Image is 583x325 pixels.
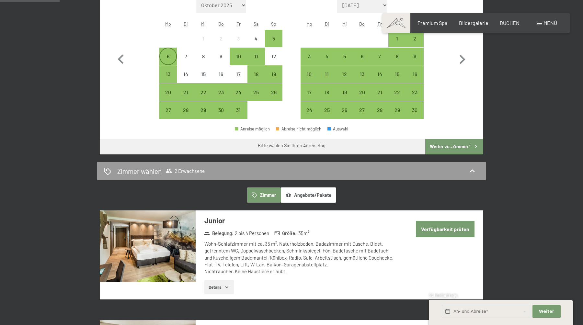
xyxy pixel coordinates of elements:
[247,187,281,202] button: Zimmer
[159,101,177,119] div: Mon Oct 27 2025
[177,65,194,83] div: Tue Oct 14 2025
[265,48,282,65] div: Sun Oct 12 2025
[248,36,264,52] div: 4
[406,83,424,101] div: Sun Nov 23 2025
[500,20,520,26] a: BUCHEN
[195,54,211,70] div: 8
[159,83,177,101] div: Mon Oct 20 2025
[212,30,230,47] div: Anreise nicht möglich
[265,48,282,65] div: Anreise nicht möglich
[195,107,211,124] div: 29
[318,101,336,119] div: Tue Nov 25 2025
[212,30,230,47] div: Thu Oct 02 2025
[372,107,388,124] div: 28
[166,168,205,174] span: 2 Erwachsene
[336,65,353,83] div: Anreise möglich
[212,48,230,65] div: Anreise nicht möglich
[184,21,188,27] abbr: Dienstag
[266,72,282,88] div: 19
[271,21,276,27] abbr: Sonntag
[336,101,353,119] div: Wed Nov 26 2025
[177,107,194,124] div: 28
[195,83,212,101] div: Wed Oct 22 2025
[213,54,229,70] div: 9
[201,21,206,27] abbr: Mittwoch
[301,90,317,106] div: 17
[378,21,382,27] abbr: Freitag
[359,21,365,27] abbr: Donnerstag
[301,101,318,119] div: Anreise möglich
[230,54,246,70] div: 10
[195,101,212,119] div: Anreise möglich
[247,65,265,83] div: Sat Oct 18 2025
[195,36,211,52] div: 1
[177,101,194,119] div: Anreise möglich
[230,83,247,101] div: Fri Oct 24 2025
[218,21,224,27] abbr: Donnerstag
[230,72,246,88] div: 17
[247,65,265,83] div: Anreise möglich
[406,83,424,101] div: Anreise möglich
[235,127,270,131] div: Anreise möglich
[354,107,370,124] div: 27
[195,101,212,119] div: Wed Oct 29 2025
[371,48,388,65] div: Anreise möglich
[160,54,176,70] div: 6
[353,101,371,119] div: Thu Nov 27 2025
[318,83,336,101] div: Anreise möglich
[160,107,176,124] div: 27
[230,101,247,119] div: Anreise möglich
[407,36,423,52] div: 2
[417,20,447,26] span: Premium Spa
[318,101,336,119] div: Anreise möglich
[212,83,230,101] div: Thu Oct 23 2025
[177,83,194,101] div: Anreise möglich
[388,65,406,83] div: Anreise möglich
[406,48,424,65] div: Sun Nov 09 2025
[301,83,318,101] div: Anreise möglich
[371,101,388,119] div: Fri Nov 28 2025
[353,48,371,65] div: Thu Nov 06 2025
[212,101,230,119] div: Thu Oct 30 2025
[195,65,212,83] div: Wed Oct 15 2025
[212,83,230,101] div: Anreise möglich
[388,48,406,65] div: Sat Nov 08 2025
[371,83,388,101] div: Anreise möglich
[213,36,229,52] div: 2
[177,65,194,83] div: Anreise nicht möglich
[177,90,194,106] div: 21
[212,65,230,83] div: Thu Oct 16 2025
[230,36,246,52] div: 3
[371,48,388,65] div: Fri Nov 07 2025
[371,65,388,83] div: Fri Nov 14 2025
[389,72,405,88] div: 15
[353,101,371,119] div: Anreise möglich
[353,83,371,101] div: Anreise möglich
[159,83,177,101] div: Anreise möglich
[336,90,352,106] div: 19
[204,230,234,237] strong: Belegung :
[160,72,176,88] div: 13
[266,90,282,106] div: 26
[265,30,282,47] div: Anreise möglich
[318,48,336,65] div: Tue Nov 04 2025
[371,65,388,83] div: Anreise möglich
[389,90,405,106] div: 22
[353,65,371,83] div: Thu Nov 13 2025
[195,90,211,106] div: 22
[247,83,265,101] div: Sat Oct 25 2025
[319,90,335,106] div: 18
[100,210,196,282] img: mss_renderimg.php
[177,72,194,88] div: 14
[406,65,424,83] div: Sun Nov 16 2025
[230,30,247,47] div: Anreise nicht möglich
[159,101,177,119] div: Anreise möglich
[306,21,312,27] abbr: Montag
[353,83,371,101] div: Thu Nov 20 2025
[327,127,348,131] div: Auswahl
[301,101,318,119] div: Mon Nov 24 2025
[212,65,230,83] div: Anreise nicht möglich
[195,30,212,47] div: Wed Oct 01 2025
[388,83,406,101] div: Anreise möglich
[459,20,488,26] a: Bildergalerie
